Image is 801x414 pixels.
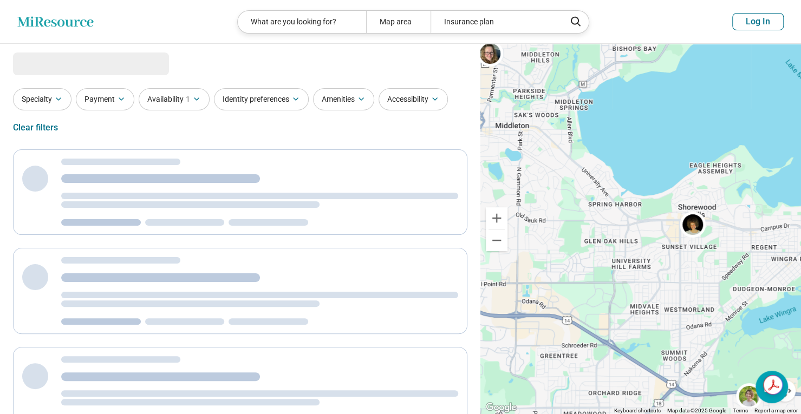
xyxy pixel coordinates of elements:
[379,88,448,110] button: Accessibility
[186,94,190,105] span: 1
[313,88,374,110] button: Amenities
[754,408,798,413] a: Report a map error
[486,207,507,229] button: Zoom in
[667,408,726,413] span: Map data ©2025 Google
[13,88,71,110] button: Specialty
[756,371,788,403] div: Open chat
[486,229,507,251] button: Zoom out
[139,88,210,110] button: Availability1
[733,408,748,413] a: Terms (opens in new tab)
[366,11,431,33] div: Map area
[76,88,134,110] button: Payment
[13,52,104,74] span: Loading...
[238,11,366,33] div: What are you looking for?
[214,88,309,110] button: Identity preferences
[732,13,784,30] button: Log In
[431,11,559,33] div: Insurance plan
[13,115,58,141] div: Clear filters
